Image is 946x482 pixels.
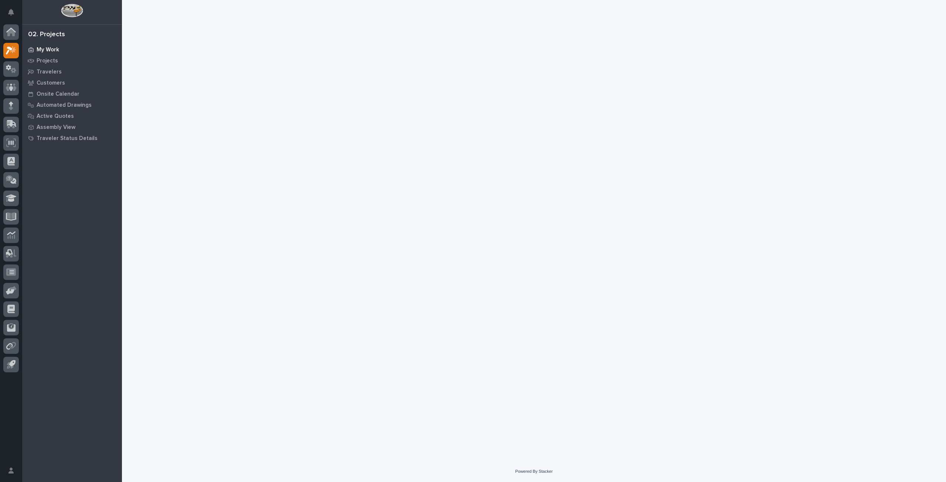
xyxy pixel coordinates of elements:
div: Notifications [9,9,19,21]
a: Powered By Stacker [515,469,552,474]
a: Traveler Status Details [22,133,122,144]
a: Automated Drawings [22,99,122,110]
p: Assembly View [37,124,75,131]
a: Customers [22,77,122,88]
img: Workspace Logo [61,4,83,17]
div: 02. Projects [28,31,65,39]
p: Traveler Status Details [37,135,98,142]
p: Automated Drawings [37,102,92,109]
a: Projects [22,55,122,66]
p: My Work [37,47,59,53]
a: Onsite Calendar [22,88,122,99]
a: My Work [22,44,122,55]
p: Travelers [37,69,62,75]
a: Active Quotes [22,110,122,122]
p: Onsite Calendar [37,91,79,98]
p: Active Quotes [37,113,74,120]
p: Projects [37,58,58,64]
a: Travelers [22,66,122,77]
p: Customers [37,80,65,86]
a: Assembly View [22,122,122,133]
button: Notifications [3,4,19,20]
